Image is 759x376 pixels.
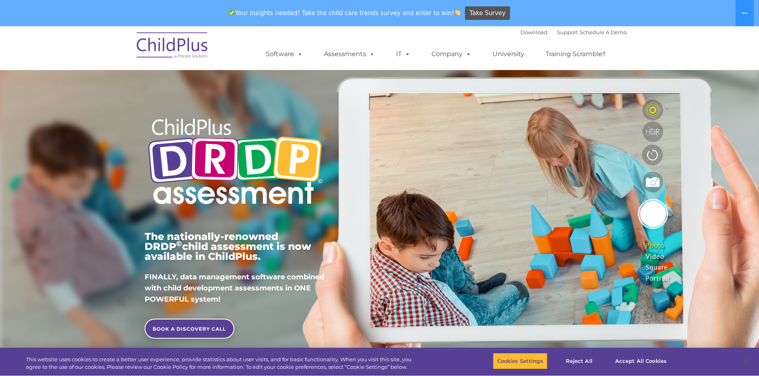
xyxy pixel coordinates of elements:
[537,46,614,62] a: Training Scramble!!
[133,27,212,66] img: ChildPlus by Procare Solutions
[316,46,383,62] a: Assessments
[455,10,461,16] img: 👏
[145,319,234,339] a: BOOK A DISCOVERY CALL
[26,356,418,371] div: This website uses cookies to create a better user experience, provide statistics about user visit...
[470,6,506,20] span: Take Survey
[229,10,235,16] img: ✅
[493,353,547,370] button: Cookies Settings
[145,230,311,262] span: The nationally-renowned DRDP child assessment is now available in ChildPlus.
[484,46,532,62] a: University
[226,5,464,21] span: Your insights needed! Take the child care trends survey and enter to win!
[554,353,604,370] button: Reject All
[145,273,324,304] span: FINALLY, data management software combined with child development assessments in ONE POWERFUL sys...
[388,46,418,62] a: IT
[580,29,627,35] a: Schedule A Demo
[557,29,578,35] a: Support
[520,29,627,35] font: |
[465,6,510,20] a: Take Survey
[258,46,311,62] a: Software
[145,108,326,218] img: Copyright - DRDP Logo Light
[520,29,547,35] a: Download
[737,353,755,370] button: Close
[424,46,479,62] a: Company
[176,239,182,248] sup: ©
[611,353,671,370] button: Accept All Cookies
